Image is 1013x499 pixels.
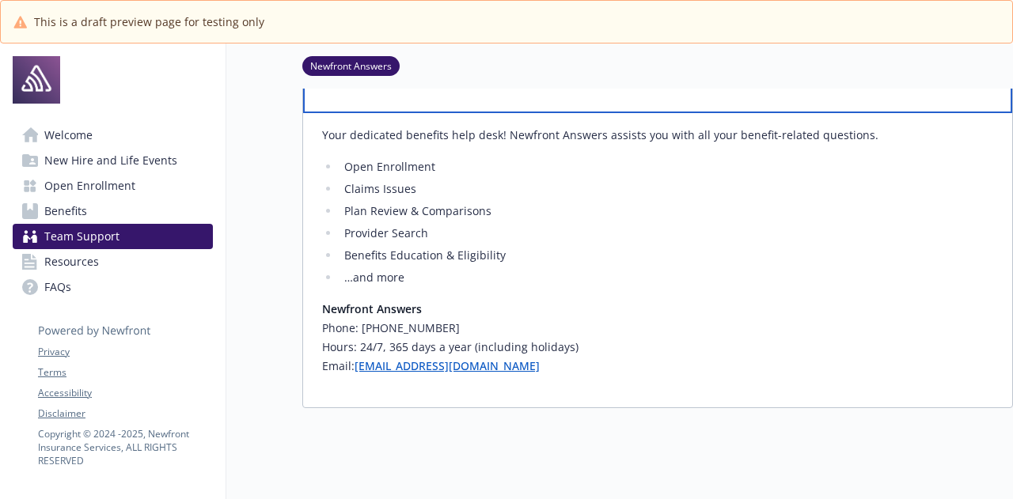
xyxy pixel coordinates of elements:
a: New Hire and Life Events [13,148,213,173]
li: Benefits Education & Eligibility [340,246,993,265]
a: Benefits [13,198,213,224]
li: …and more [340,268,993,287]
h6: Email: [322,357,993,376]
a: Disclaimer [38,406,212,421]
a: Resources [13,249,213,274]
p: Copyright © 2024 - 2025 , Newfront Insurance Services, ALL RIGHTS RESERVED [38,427,212,467]
a: FAQs [13,274,213,300]
span: This is a draft preview page for testing only [34,13,264,30]
h6: Phone: [PHONE_NUMBER] [322,319,993,338]
li: Provider Search [340,224,993,243]
strong: Newfront Answers [322,301,422,316]
a: Open Enrollment [13,173,213,198]
span: FAQs [44,274,71,300]
li: Claims Issues [340,180,993,198]
span: Open Enrollment [44,173,135,198]
li: Open Enrollment [340,157,993,176]
span: New Hire and Life Events [44,148,177,173]
a: Privacy [38,345,212,359]
p: Your dedicated benefits help desk! Newfront Answers assists you with all your benefit-related que... [322,126,993,145]
span: Team Support [44,224,120,249]
span: Welcome [44,123,93,148]
h6: Hours: 24/7, 365 days a year (including holidays)​ [322,338,993,357]
a: Newfront Answers [302,58,400,73]
a: [EMAIL_ADDRESS][DOMAIN_NAME] [355,358,540,373]
a: Team Support [13,224,213,249]
a: Accessibility [38,386,212,400]
a: Welcome [13,123,213,148]
span: Resources [44,249,99,274]
li: Plan Review & Comparisons [340,202,993,221]
span: Benefits [44,198,87,224]
div: Newfront Answers [303,113,1012,407]
a: Terms [38,365,212,380]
